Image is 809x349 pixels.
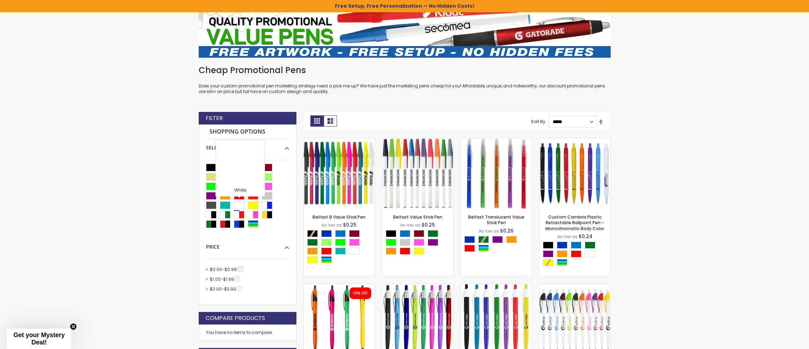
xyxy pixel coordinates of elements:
span: $1.00 [210,276,221,282]
h1: Cheap Promotional Pens [199,65,611,76]
span: 9 [235,276,240,282]
div: Orange [307,248,318,255]
div: Purple [543,250,553,257]
div: Green [428,230,438,237]
div: Green [585,242,595,249]
img: Belfast Value Stick Pen [382,138,453,209]
span: $0.26 [500,227,514,234]
div: Orange [386,248,396,255]
div: Green [307,239,318,246]
img: Belfast B Value Stick Pen [304,138,375,209]
span: As low as [400,222,420,228]
span: $0.00 [210,266,222,272]
div: Lime Green [386,239,396,246]
label: Sort By [531,119,545,124]
strong: Filter [206,114,223,122]
div: Price [206,238,289,250]
a: Custom Cambria Plastic Retractable Ballpoint Pen - Monochromatic Body Color [545,214,604,231]
div: Burgundy [414,230,424,237]
span: $1.99 [223,276,234,282]
span: $0.25 [343,221,356,228]
div: Burgundy [349,230,360,237]
a: Custom Cambria Plastic Retractable Ballpoint Pen - Monochromatic Body Color [539,138,610,144]
span: As low as [479,228,499,234]
div: Select A Color [386,230,453,256]
div: Blue Light [571,242,581,249]
div: Select A Color [543,242,610,268]
div: Assorted [557,259,567,266]
a: Preston W Click Pen [539,284,610,290]
a: $0.00-$0.9950 [208,266,246,272]
div: Red [464,245,475,252]
div: Pink [414,239,424,246]
button: Close teaser [70,323,77,330]
div: You have no items to compare. [199,325,296,341]
span: As low as [557,234,578,240]
span: $0.25 [421,221,435,228]
img: Belfast Translucent Value Stick Pen [461,138,532,209]
span: As low as [322,222,342,228]
strong: Shopping Options [206,124,289,140]
div: Blue Light [335,230,346,237]
a: Preston Translucent Pen [382,284,453,290]
div: Does your custom promotional pen marketing strategy need a pick me up? We have just the marketing... [199,65,611,94]
a: Belfast Translucent Value Stick Pen [468,214,524,226]
div: Assorted [478,245,489,252]
a: Neon Slimster Pen [304,284,375,290]
a: $1.00-$1.999 [208,276,242,282]
div: Select A Color [206,139,289,151]
div: Pink [349,239,360,246]
a: Belfast Value Stick Pen [382,138,453,144]
span: $3.00 [210,286,222,292]
a: Belfast Value Stick Pen [393,214,442,220]
span: $3.99 [224,286,236,292]
div: Lime Green [335,239,346,246]
div: White [585,250,595,257]
span: 50 [237,266,243,272]
img: Custom Cambria Plastic Retractable Ballpoint Pen - Monochromatic Body Color [539,138,610,209]
a: Preston B Click Pen [461,284,532,290]
span: Get your Mystery Deal! [13,332,65,346]
strong: Grid [310,115,324,127]
div: Blue [321,230,332,237]
div: Orange [506,236,517,243]
div: Blue [464,236,475,243]
div: Red [321,248,332,255]
a: Belfast Translucent Value Stick Pen [461,138,532,144]
div: Red [571,250,581,257]
div: Purple [428,239,438,246]
div: Blue [557,242,567,249]
strong: Compare Products [206,314,265,322]
span: $0.99 [225,266,237,272]
div: Blue Light [400,230,410,237]
div: Black [543,242,553,249]
div: Yellow [414,248,424,255]
img: Value Pens [199,3,611,58]
div: 10% OFF [353,291,368,296]
div: Select A Color [307,230,375,265]
div: Grey Light [400,239,410,246]
a: Belfast B Value Stick Pen [304,138,375,144]
div: Green Light [321,239,332,246]
div: Teal [335,248,346,255]
div: Red [400,248,410,255]
div: Orange [557,250,567,257]
div: Yellow [307,256,318,263]
div: White [349,248,360,255]
div: White [218,187,263,194]
span: $0.24 [579,233,593,240]
div: Purple [492,236,503,243]
div: Assorted [321,256,332,263]
div: Black [386,230,396,237]
div: Get your Mystery Deal!Close teaser [7,329,71,349]
span: 1 [237,286,242,291]
a: $3.00-$3.991 [208,286,244,292]
a: Belfast B Value Stick Pen [312,214,366,220]
div: Select A Color [464,236,532,254]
